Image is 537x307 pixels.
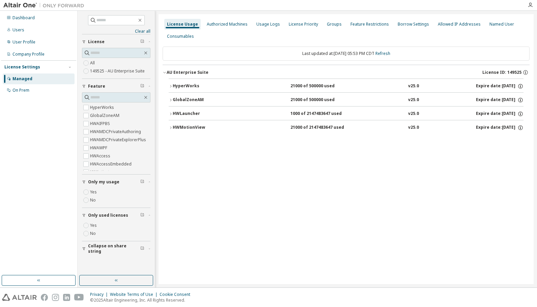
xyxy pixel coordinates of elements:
div: Allowed IP Addresses [438,22,481,27]
div: 21000 of 2147483647 used [290,125,351,131]
a: Refresh [375,51,390,56]
span: License ID: 149525 [482,70,521,75]
button: HWMotionView21000 of 2147483647 usedv25.0Expire date:[DATE] [169,120,524,135]
div: Feature Restrictions [350,22,389,27]
div: Consumables [167,34,194,39]
span: Only my usage [88,179,119,185]
button: Only used licenses [82,208,150,223]
div: On Prem [12,88,29,93]
button: HyperWorks21000 of 500000 usedv25.0Expire date:[DATE] [169,79,524,94]
div: HyperWorks [173,83,233,89]
div: HWMotionView [173,125,233,131]
label: Yes [90,188,98,196]
label: HWAWPF [90,144,109,152]
div: Expire date: [DATE] [476,111,524,117]
label: HWAccessEmbedded [90,160,133,168]
div: Groups [327,22,342,27]
div: v25.0 [408,125,419,131]
button: Feature [82,79,150,94]
button: HWLauncher1000 of 2147483647 usedv25.0Expire date:[DATE] [169,106,524,121]
label: HWAccess [90,152,112,160]
div: Last updated at: [DATE] 05:53 PM CDT [163,47,530,61]
div: License Settings [4,64,40,70]
div: Expire date: [DATE] [476,97,524,103]
div: AU Enterprise Suite [167,70,208,75]
span: Clear filter [140,246,144,251]
p: © 2025 Altair Engineering, Inc. All Rights Reserved. [90,297,194,303]
button: License [82,34,150,49]
label: No [90,229,97,238]
div: v25.0 [408,83,419,89]
div: Company Profile [12,52,45,57]
div: Named User [489,22,514,27]
label: Yes [90,221,98,229]
div: License Priority [289,22,318,27]
button: GlobalZoneAM21000 of 500000 usedv25.0Expire date:[DATE] [169,93,524,108]
div: Expire date: [DATE] [476,83,524,89]
div: v25.0 [408,97,419,103]
label: No [90,196,97,204]
img: linkedin.svg [63,294,70,301]
span: Clear filter [140,39,144,44]
label: HWAIFPBS [90,120,111,128]
div: License Usage [167,22,198,27]
div: Authorized Machines [207,22,248,27]
label: 149525 - AU Enterprise Suite [90,67,146,75]
label: All [90,59,96,67]
span: Only used licenses [88,213,128,218]
div: Dashboard [12,15,35,21]
div: Cookie Consent [160,292,194,297]
div: Privacy [90,292,110,297]
div: v25.0 [408,111,419,117]
label: GlobalZoneAM [90,112,121,120]
div: 21000 of 500000 used [290,83,351,89]
div: 21000 of 500000 used [290,97,351,103]
img: instagram.svg [52,294,59,301]
div: GlobalZoneAM [173,97,233,103]
div: Usage Logs [256,22,280,27]
span: License [88,39,105,44]
div: Website Terms of Use [110,292,160,297]
img: youtube.svg [74,294,84,301]
img: facebook.svg [41,294,48,301]
button: Only my usage [82,175,150,189]
label: HWActivate [90,168,113,176]
a: Clear all [82,29,150,34]
label: HWAMDCPrivateAuthoring [90,128,142,136]
button: AU Enterprise SuiteLicense ID: 149525 [163,65,530,80]
div: User Profile [12,39,35,45]
span: Clear filter [140,84,144,89]
span: Collapse on share string [88,243,140,254]
span: Feature [88,84,105,89]
button: Collapse on share string [82,241,150,256]
div: Managed [12,76,32,82]
span: Clear filter [140,179,144,185]
img: Altair One [3,2,88,9]
div: Users [12,27,24,33]
span: Clear filter [140,213,144,218]
label: HyperWorks [90,103,115,112]
label: HWAMDCPrivateExplorerPlus [90,136,147,144]
div: Borrow Settings [398,22,429,27]
div: Expire date: [DATE] [476,125,524,131]
div: HWLauncher [173,111,233,117]
div: 1000 of 2147483647 used [290,111,351,117]
img: altair_logo.svg [2,294,37,301]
